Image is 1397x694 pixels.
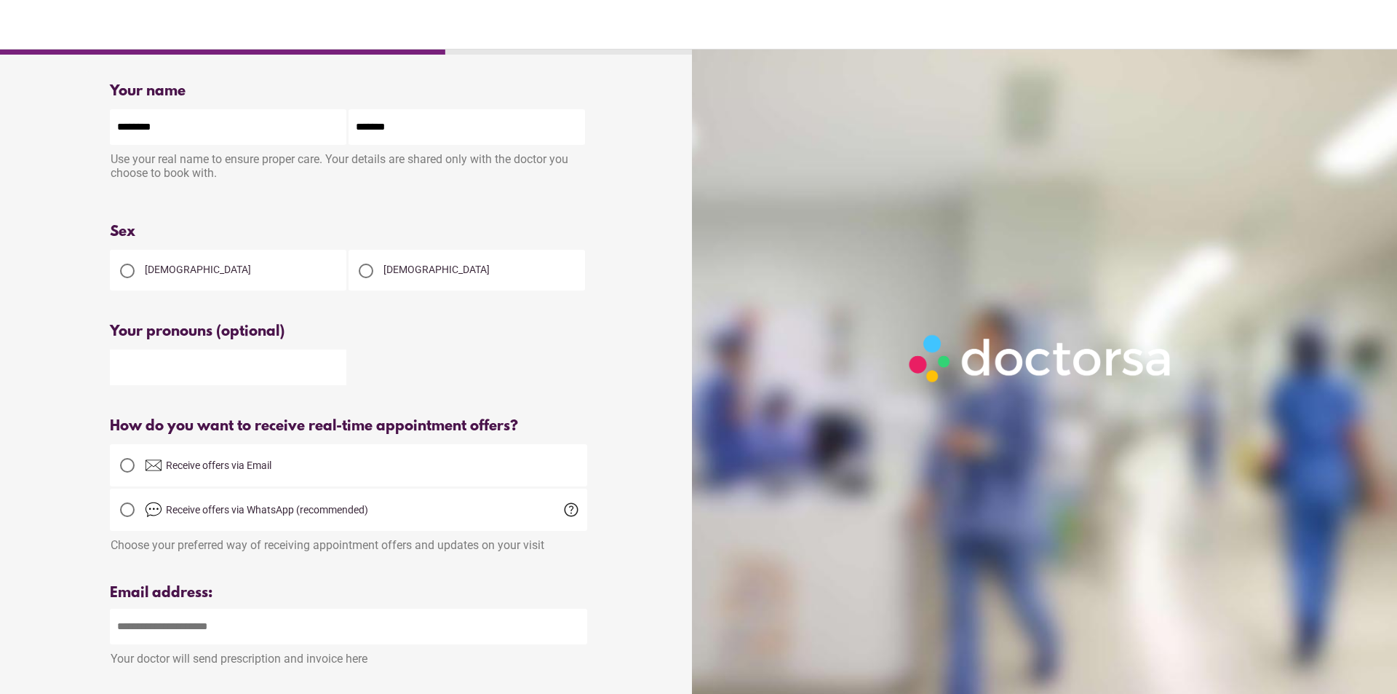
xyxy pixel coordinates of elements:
[166,504,368,516] span: Receive offers via WhatsApp (recommended)
[110,323,587,340] div: Your pronouns (optional)
[145,264,251,275] span: [DEMOGRAPHIC_DATA]
[110,224,587,240] div: Sex
[145,457,162,474] img: email
[110,585,587,602] div: Email address:
[110,418,587,435] div: How do you want to receive real-time appointment offers?
[902,327,1181,390] img: Logo-Doctorsa-trans-White-partial-flat.png
[110,531,587,552] div: Choose your preferred way of receiving appointment offers and updates on your visit
[562,501,580,518] span: help
[110,145,587,191] div: Use your real name to ensure proper care. Your details are shared only with the doctor you choose...
[110,83,587,100] div: Your name
[110,644,587,666] div: Your doctor will send prescription and invoice here
[166,460,271,471] span: Receive offers via Email
[383,264,490,275] span: [DEMOGRAPHIC_DATA]
[145,501,162,518] img: chat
